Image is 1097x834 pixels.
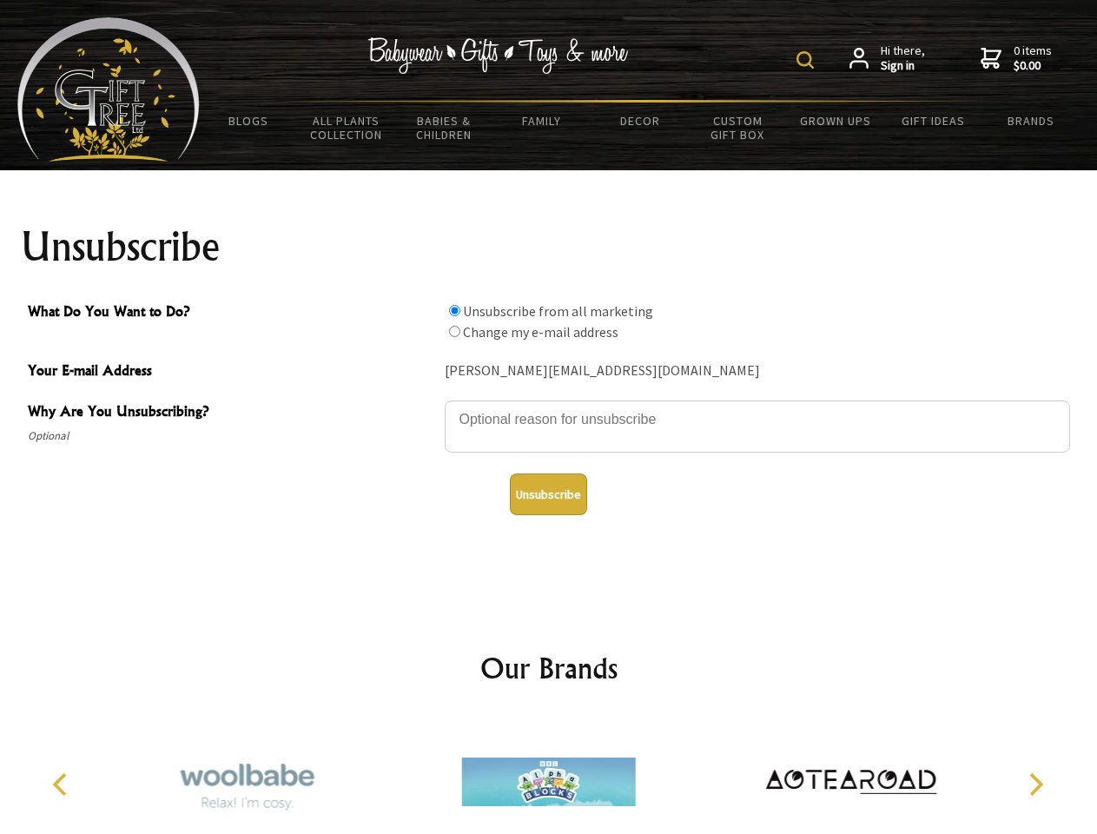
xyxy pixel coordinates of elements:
span: What Do You Want to Do? [28,301,436,326]
a: Brands [982,103,1080,139]
a: Grown Ups [786,103,884,139]
a: 0 items$0.00 [981,43,1052,74]
a: Babies & Children [395,103,493,153]
a: Custom Gift Box [689,103,787,153]
h1: Unsubscribe [21,226,1077,268]
strong: $0.00 [1014,58,1052,74]
input: What Do You Want to Do? [449,326,460,337]
a: BLOGS [200,103,298,139]
a: Hi there,Sign in [849,43,925,74]
img: product search [796,51,814,69]
a: Decor [591,103,689,139]
label: Change my e-mail address [463,323,618,341]
a: Gift Ideas [884,103,982,139]
button: Next [1016,765,1054,804]
a: Family [493,103,591,139]
a: All Plants Collection [298,103,396,153]
span: Your E-mail Address [28,360,436,385]
button: Previous [43,765,82,804]
h2: Our Brands [35,647,1063,689]
label: Unsubscribe from all marketing [463,302,653,320]
span: Why Are You Unsubscribing? [28,400,436,426]
span: Optional [28,426,436,447]
img: Babyware - Gifts - Toys and more... [17,17,200,162]
button: Unsubscribe [510,473,587,515]
textarea: Why Are You Unsubscribing? [445,400,1070,453]
input: What Do You Want to Do? [449,305,460,316]
strong: Sign in [881,58,925,74]
span: Hi there, [881,43,925,74]
div: [PERSON_NAME][EMAIL_ADDRESS][DOMAIN_NAME] [445,358,1070,385]
span: 0 items [1014,43,1052,74]
img: Babywear - Gifts - Toys & more [368,37,629,74]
